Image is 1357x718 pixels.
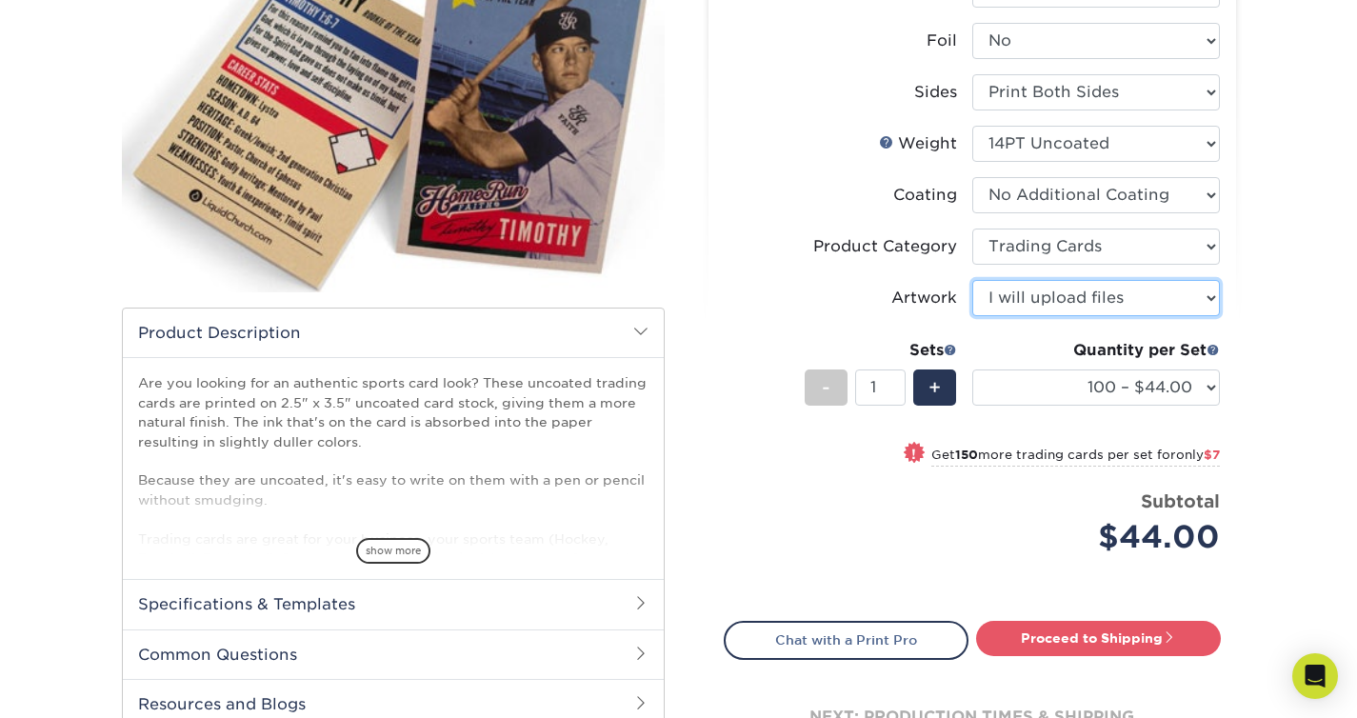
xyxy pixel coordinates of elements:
div: Sets [805,339,957,362]
span: show more [356,538,430,564]
strong: Subtotal [1141,490,1220,511]
div: Quantity per Set [972,339,1220,362]
div: Open Intercom Messenger [1292,653,1338,699]
div: $44.00 [987,514,1220,560]
div: Coating [893,184,957,207]
span: $7 [1204,448,1220,462]
a: Proceed to Shipping [976,621,1221,655]
div: Weight [879,132,957,155]
div: Sides [914,81,957,104]
div: Product Category [813,235,957,258]
span: only [1176,448,1220,462]
span: ! [911,444,916,464]
p: Are you looking for an authentic sports card look? These uncoated trading cards are printed on 2.... [138,373,649,587]
h2: Product Description [123,309,664,357]
iframe: Google Customer Reviews [5,660,162,711]
span: - [822,373,830,402]
div: Artwork [891,287,957,309]
h2: Common Questions [123,629,664,679]
h2: Specifications & Templates [123,579,664,628]
small: Get more trading cards per set for [931,448,1220,467]
strong: 150 [955,448,978,462]
div: Foil [927,30,957,52]
span: + [928,373,941,402]
a: Chat with a Print Pro [724,621,968,659]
